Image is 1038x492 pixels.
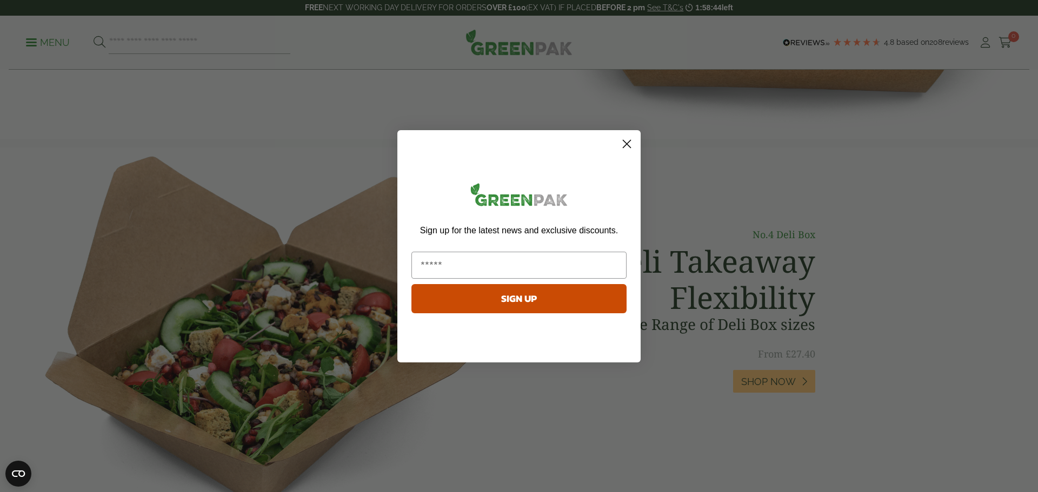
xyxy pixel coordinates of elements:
button: Close dialog [617,134,636,153]
button: Open CMP widget [5,461,31,487]
img: greenpak_logo [411,179,627,215]
span: Sign up for the latest news and exclusive discounts. [420,226,618,235]
button: SIGN UP [411,284,627,313]
input: Email [411,252,627,279]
